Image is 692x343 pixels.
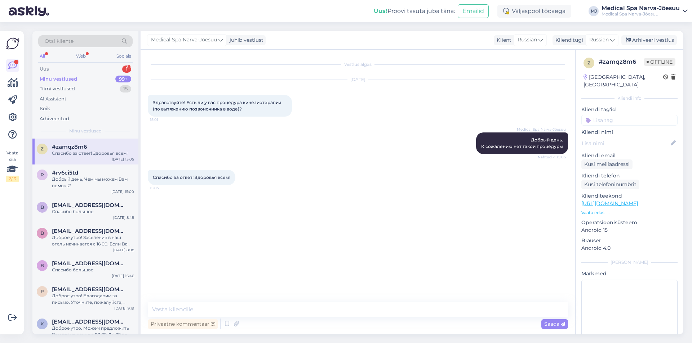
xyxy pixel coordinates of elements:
[494,36,511,44] div: Klient
[40,85,75,92] div: Tiimi vestlused
[581,192,678,200] p: Klienditeekond
[153,100,282,112] span: Здравствуйте! Есть ли у вас процедура кинезиотерапия (по вытяжению позвоночника в воде)?
[40,105,50,112] div: Kõik
[114,306,134,311] div: [DATE] 9:19
[52,176,134,189] div: Добрый день, Чем мы можем Вам помочь?
[581,226,678,234] p: Android 15
[599,58,644,66] div: # zamqz8m6
[581,128,678,136] p: Kliendi nimi
[581,159,633,169] div: Küsi meiliaadressi
[581,200,638,207] a: [URL][DOMAIN_NAME]
[40,66,49,73] div: Uus
[544,321,565,327] span: Saada
[41,146,44,152] span: z
[553,36,583,44] div: Klienditugi
[115,51,133,61] div: Socials
[52,150,134,157] div: Спасибо за ответ! Здоровья всем!
[111,189,134,194] div: [DATE] 15:00
[41,230,44,236] span: b
[227,36,263,44] div: juhib vestlust
[52,293,134,306] div: Доброе утро! Благодарим за письмо. Уточните, пожалуйста, желаемые даты размещения, а также по как...
[644,58,675,66] span: Offline
[581,152,678,159] p: Kliendi email
[75,51,87,61] div: Web
[581,237,678,244] p: Brauser
[52,319,127,325] span: kannuka25@gmail.com
[584,73,663,89] div: [GEOGRAPHIC_DATA], [GEOGRAPHIC_DATA]
[602,5,680,11] div: Medical Spa Narva-Jõesuu
[41,289,44,294] span: p
[52,170,78,176] span: #rv6ci5td
[581,180,639,189] div: Küsi telefoninumbrit
[41,172,44,177] span: r
[41,263,44,268] span: b
[589,36,609,44] span: Russian
[153,175,230,180] span: Спасибо за ответ! Здоровья всем!
[113,215,134,220] div: [DATE] 8:49
[40,115,69,122] div: Arhiveeritud
[582,139,669,147] input: Lisa nimi
[458,4,489,18] button: Emailid
[148,319,218,329] div: Privaatne kommentaar
[52,202,127,208] span: brigitta5@list.ru
[602,5,688,17] a: Medical Spa Narva-JõesuuMedical Spa Narva-Jõesuu
[115,76,131,83] div: 99+
[497,5,571,18] div: Väljaspool tööaega
[6,150,19,182] div: Vaata siia
[69,128,102,134] span: Minu vestlused
[40,95,66,103] div: AI Assistent
[40,76,77,83] div: Minu vestlused
[148,76,568,83] div: [DATE]
[52,234,134,247] div: Доброе утро! Заселение в наш отель начинается с 16:00. Если Ваш номер будет готов раньше, мы с уд...
[52,228,127,234] span: britkelder@gmail.com
[374,7,455,15] div: Proovi tasuta juba täna:
[581,209,678,216] p: Vaata edasi ...
[602,11,680,17] div: Medical Spa Narva-Jõesuu
[621,35,677,45] div: Arhiveeri vestlus
[38,51,46,61] div: All
[581,259,678,266] div: [PERSON_NAME]
[518,36,537,44] span: Russian
[52,267,134,273] div: Спасибо большое
[52,260,127,267] span: brigitta5@list.ru
[374,8,387,14] b: Uus!
[581,244,678,252] p: Android 4.0
[52,325,134,338] div: Доброе утро. Можем предложить Вам размещение с 03.09-04.09 по пакету: 1.мини-пакет "Здоровье" -ст...
[151,36,217,44] span: Medical Spa Narva-Jõesuu
[6,176,19,182] div: 2 / 3
[150,185,177,191] span: 15:05
[52,286,127,293] span: planeta37@mail.ru
[120,85,131,92] div: 15
[538,154,566,160] span: Nähtud ✓ 15:05
[52,208,134,215] div: Спасибо большое
[581,219,678,226] p: Operatsioonisüsteem
[581,270,678,277] p: Märkmed
[589,6,599,16] div: MJ
[6,37,19,50] img: Askly Logo
[517,127,566,132] span: Medical Spa Narva-Jõesuu
[41,321,44,326] span: k
[581,115,678,126] input: Lisa tag
[581,172,678,180] p: Kliendi telefon
[122,66,131,73] div: 1
[150,117,177,122] span: 15:01
[52,144,87,150] span: #zamqz8m6
[581,95,678,101] div: Kliendi info
[112,273,134,279] div: [DATE] 16:46
[113,247,134,253] div: [DATE] 8:08
[581,106,678,113] p: Kliendi tag'id
[41,204,44,210] span: b
[112,157,134,162] div: [DATE] 15:05
[587,60,590,66] span: z
[45,37,74,45] span: Otsi kliente
[148,61,568,68] div: Vestlus algas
